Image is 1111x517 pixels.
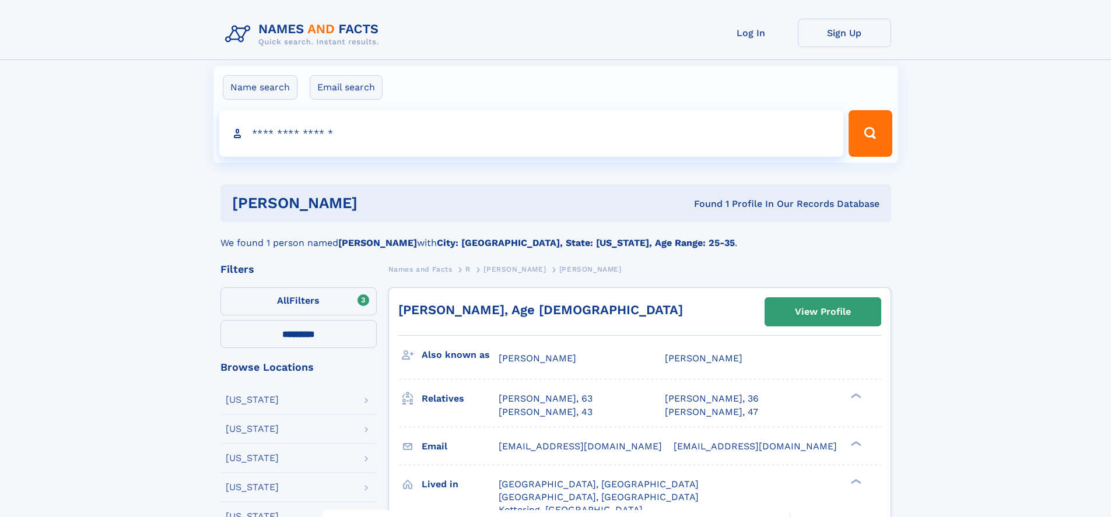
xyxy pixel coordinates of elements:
[422,437,499,456] h3: Email
[848,392,862,400] div: ❯
[310,75,383,100] label: Email search
[499,479,699,490] span: [GEOGRAPHIC_DATA], [GEOGRAPHIC_DATA]
[422,389,499,409] h3: Relatives
[705,19,798,47] a: Log In
[232,196,526,210] h1: [PERSON_NAME]
[499,491,699,502] span: [GEOGRAPHIC_DATA], [GEOGRAPHIC_DATA]
[398,303,683,317] a: [PERSON_NAME], Age [DEMOGRAPHIC_DATA]
[465,262,471,276] a: R
[483,265,546,273] span: [PERSON_NAME]
[499,406,593,418] a: [PERSON_NAME], 43
[220,362,377,372] div: Browse Locations
[559,265,622,273] span: [PERSON_NAME]
[220,222,891,250] div: We found 1 person named with .
[795,298,851,325] div: View Profile
[338,237,417,248] b: [PERSON_NAME]
[223,75,297,100] label: Name search
[422,474,499,494] h3: Lived in
[226,424,279,434] div: [US_STATE]
[422,345,499,365] h3: Also known as
[499,353,576,364] span: [PERSON_NAME]
[437,237,735,248] b: City: [GEOGRAPHIC_DATA], State: [US_STATE], Age Range: 25-35
[525,198,879,210] div: Found 1 Profile In Our Records Database
[674,441,837,452] span: [EMAIL_ADDRESS][DOMAIN_NAME]
[499,441,662,452] span: [EMAIL_ADDRESS][DOMAIN_NAME]
[483,262,546,276] a: [PERSON_NAME]
[220,19,388,50] img: Logo Names and Facts
[226,395,279,405] div: [US_STATE]
[849,110,892,157] button: Search Button
[388,262,453,276] a: Names and Facts
[848,439,862,447] div: ❯
[665,392,759,405] a: [PERSON_NAME], 36
[665,353,742,364] span: [PERSON_NAME]
[465,265,471,273] span: R
[220,264,377,275] div: Filters
[219,110,844,157] input: search input
[499,392,593,405] a: [PERSON_NAME], 63
[765,298,881,326] a: View Profile
[848,477,862,485] div: ❯
[277,295,289,306] span: All
[798,19,891,47] a: Sign Up
[665,406,758,418] a: [PERSON_NAME], 47
[220,287,377,315] label: Filters
[226,483,279,492] div: [US_STATE]
[499,504,643,515] span: Kettering, [GEOGRAPHIC_DATA]
[226,453,279,463] div: [US_STATE]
